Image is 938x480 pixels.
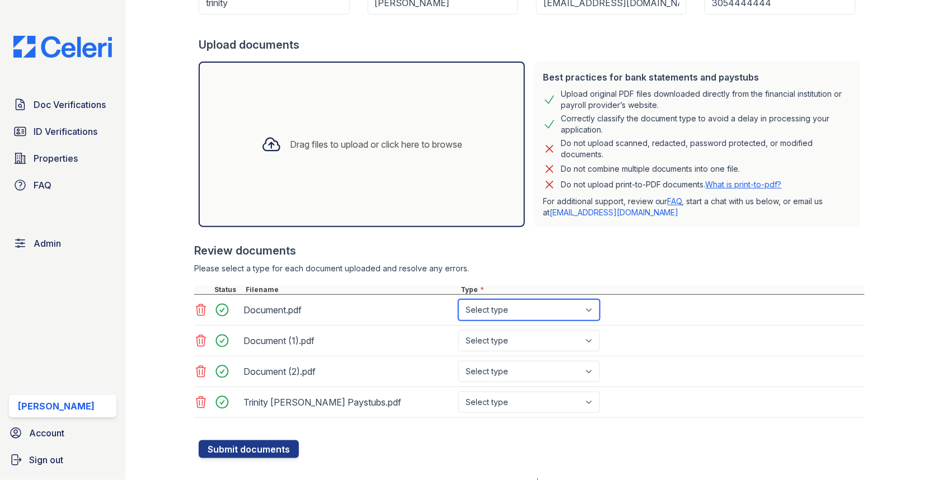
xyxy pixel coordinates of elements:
button: Submit documents [199,440,299,458]
div: Please select a type for each document uploaded and resolve any errors. [194,263,865,274]
a: ID Verifications [9,120,116,143]
span: ID Verifications [34,125,97,138]
a: Properties [9,147,116,170]
span: Account [29,426,64,440]
a: FAQ [9,174,116,196]
img: CE_Logo_Blue-a8612792a0a2168367f1c8372b55b34899dd931a85d93a1a3d3e32e68fde9ad4.png [4,36,121,58]
span: Doc Verifications [34,98,106,111]
div: Best practices for bank statements and paystubs [543,70,851,84]
span: Properties [34,152,78,165]
div: Trinity [PERSON_NAME] Paystubs.pdf [243,393,454,411]
span: Admin [34,237,61,250]
a: FAQ [668,196,682,206]
div: Status [212,285,243,294]
div: Document (1).pdf [243,332,454,350]
div: Correctly classify the document type to avoid a delay in processing your application. [561,113,851,135]
div: Filename [243,285,458,294]
a: [EMAIL_ADDRESS][DOMAIN_NAME] [550,208,679,217]
div: Drag files to upload or click here to browse [290,138,463,151]
a: Admin [9,232,116,255]
a: What is print-to-pdf? [706,180,782,189]
a: Account [4,422,121,444]
div: Do not combine multiple documents into one file. [561,162,740,176]
div: [PERSON_NAME] [18,399,95,413]
div: Review documents [194,243,865,258]
a: Sign out [4,449,121,471]
div: Upload documents [199,37,865,53]
p: For additional support, review our , start a chat with us below, or email us at [543,196,851,218]
div: Upload original PDF files downloaded directly from the financial institution or payroll provider’... [561,88,851,111]
a: Doc Verifications [9,93,116,116]
p: Do not upload print-to-PDF documents. [561,179,782,190]
span: FAQ [34,178,51,192]
div: Do not upload scanned, redacted, password protected, or modified documents. [561,138,851,160]
div: Document.pdf [243,301,454,319]
div: Document (2).pdf [243,363,454,380]
span: Sign out [29,453,63,467]
div: Type [458,285,865,294]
